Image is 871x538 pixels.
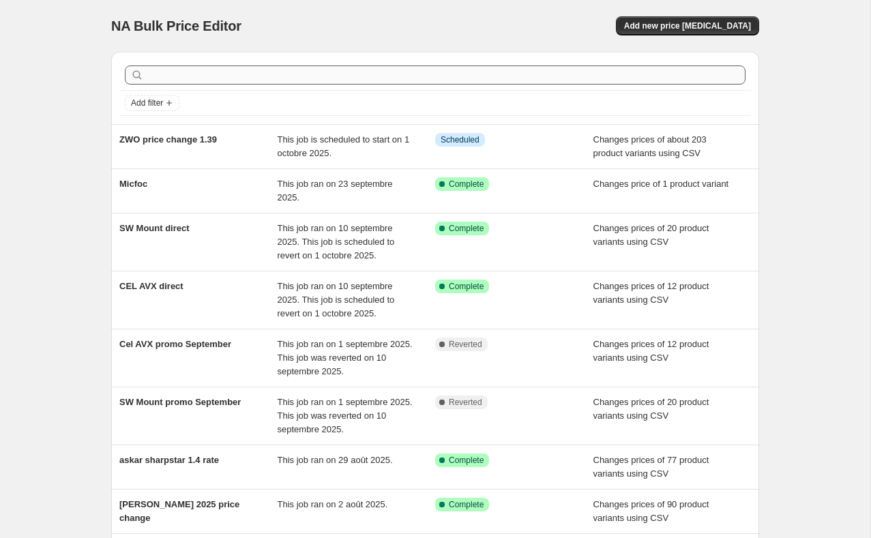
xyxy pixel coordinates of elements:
[593,223,709,247] span: Changes prices of 20 product variants using CSV
[616,16,759,35] button: Add new price [MEDICAL_DATA]
[278,397,413,434] span: This job ran on 1 septembre 2025. This job was reverted on 10 septembre 2025.
[119,499,239,523] span: [PERSON_NAME] 2025 price change
[449,499,484,510] span: Complete
[278,281,395,318] span: This job ran on 10 septembre 2025. This job is scheduled to revert on 1 octobre 2025.
[593,499,709,523] span: Changes prices of 90 product variants using CSV
[131,98,163,108] span: Add filter
[449,397,482,408] span: Reverted
[278,179,393,203] span: This job ran on 23 septembre 2025.
[278,134,410,158] span: This job is scheduled to start on 1 octobre 2025.
[593,397,709,421] span: Changes prices of 20 product variants using CSV
[624,20,751,31] span: Add new price [MEDICAL_DATA]
[278,339,413,376] span: This job ran on 1 septembre 2025. This job was reverted on 10 septembre 2025.
[278,223,395,260] span: This job ran on 10 septembre 2025. This job is scheduled to revert on 1 octobre 2025.
[449,455,484,466] span: Complete
[119,134,217,145] span: ZWO price change 1.39
[119,223,190,233] span: SW Mount direct
[449,223,484,234] span: Complete
[119,339,231,349] span: Cel AVX promo September
[125,95,179,111] button: Add filter
[111,18,241,33] span: NA Bulk Price Editor
[119,179,147,189] span: Micfoc
[119,455,219,465] span: askar sharpstar 1.4 rate
[449,179,484,190] span: Complete
[278,499,388,509] span: This job ran on 2 août 2025.
[278,455,393,465] span: This job ran on 29 août 2025.
[593,179,729,189] span: Changes price of 1 product variant
[449,281,484,292] span: Complete
[593,339,709,363] span: Changes prices of 12 product variants using CSV
[593,134,707,158] span: Changes prices of about 203 product variants using CSV
[119,397,241,407] span: SW Mount promo September
[119,281,183,291] span: CEL AVX direct
[593,455,709,479] span: Changes prices of 77 product variants using CSV
[449,339,482,350] span: Reverted
[441,134,479,145] span: Scheduled
[593,281,709,305] span: Changes prices of 12 product variants using CSV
